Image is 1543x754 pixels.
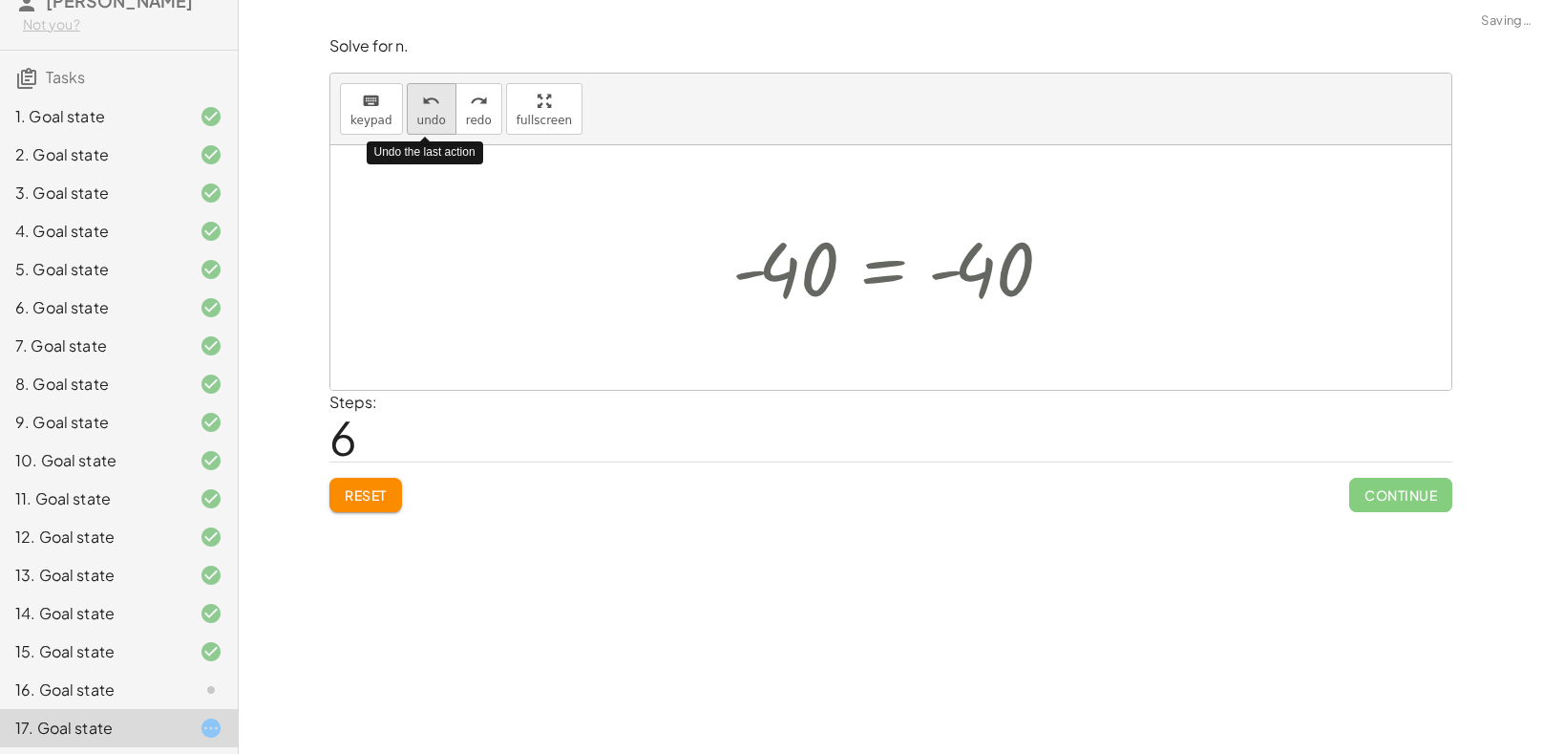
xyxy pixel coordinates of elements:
div: 12. Goal state [15,526,169,549]
i: Task finished and correct. [200,105,222,128]
div: 13. Goal state [15,564,169,587]
div: 9. Goal state [15,411,169,434]
div: 7. Goal state [15,334,169,357]
div: 11. Goal state [15,487,169,510]
span: redo [466,114,492,127]
div: 17. Goal state [15,717,169,740]
div: 1. Goal state [15,105,169,128]
i: Task finished and correct. [200,411,222,434]
div: Undo the last action [367,141,483,163]
i: Task finished and correct. [200,602,222,625]
button: fullscreen [506,83,582,135]
div: 16. Goal state [15,679,169,701]
div: 2. Goal state [15,143,169,166]
span: Reset [345,486,387,504]
button: Reset [329,478,402,512]
button: redoredo [455,83,502,135]
span: Tasks [46,67,85,87]
button: keyboardkeypad [340,83,403,135]
i: Task finished and correct. [200,334,222,357]
div: 5. Goal state [15,258,169,281]
i: Task finished and correct. [200,373,222,396]
i: Task finished and correct. [200,640,222,663]
i: Task finished and correct. [200,449,222,472]
div: 8. Goal state [15,373,169,396]
span: Saving… [1481,11,1532,31]
i: Task finished and correct. [200,143,222,166]
span: keypad [350,114,392,127]
span: 6 [329,408,357,466]
div: 6. Goal state [15,296,169,319]
span: undo [417,114,446,127]
i: Task finished and correct. [200,487,222,510]
div: 14. Goal state [15,602,169,625]
i: undo [422,90,440,113]
i: Task finished and correct. [200,564,222,587]
span: fullscreen [517,114,572,127]
i: redo [470,90,488,113]
i: Task finished and correct. [200,258,222,281]
i: Task not started. [200,679,222,701]
i: Task finished and correct. [200,182,222,205]
div: 4. Goal state [15,220,169,243]
label: Steps: [329,392,377,412]
div: 10. Goal state [15,449,169,472]
i: Task finished and correct. [200,220,222,243]
p: Solve for n. [329,35,1452,57]
div: 3. Goal state [15,182,169,205]
i: keyboard [362,90,380,113]
i: Task started. [200,717,222,740]
div: 15. Goal state [15,640,169,663]
i: Task finished and correct. [200,526,222,549]
button: undoundo [407,83,456,135]
div: Not you? [23,15,222,34]
i: Task finished and correct. [200,296,222,319]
